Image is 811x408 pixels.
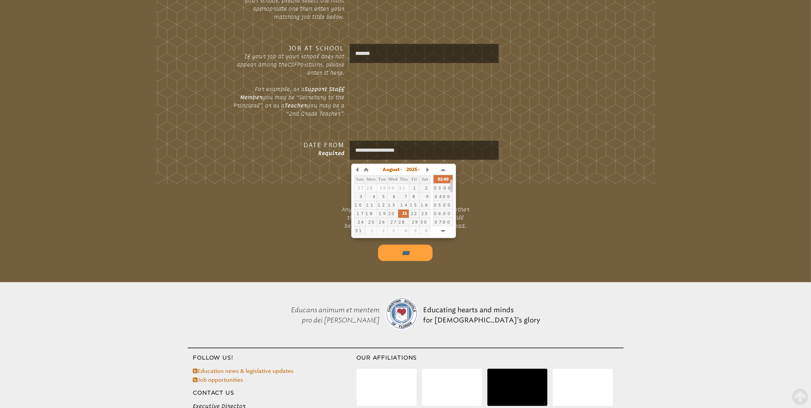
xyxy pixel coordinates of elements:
[420,194,430,199] div: 9
[398,176,409,184] th: Thu
[434,192,453,200] div: 04:00
[365,186,377,191] div: 28
[398,228,409,233] div: 4
[318,150,344,156] span: Required
[434,226,453,235] div: 08:00
[409,228,419,233] div: 5
[365,203,377,208] div: 11
[406,167,417,172] span: 2025
[365,194,377,199] div: 4
[409,176,420,184] th: Fri
[193,377,244,383] a: Job opportunities
[193,368,294,374] a: Education news & legislative updates
[377,211,387,216] div: 19
[388,220,398,225] div: 27
[284,102,307,108] strong: Teacher
[388,203,398,208] div: 13
[409,203,419,208] div: 15
[398,211,409,216] div: 21
[420,211,430,216] div: 23
[388,211,398,216] div: 20
[434,209,453,217] div: 06:00
[268,288,383,342] p: Educans animum et mentem pro dei [PERSON_NAME]
[434,217,453,226] div: 07:00
[420,203,430,208] div: 16
[388,194,398,199] div: 6
[398,203,409,208] div: 14
[355,194,365,199] div: 3
[388,228,398,233] div: 3
[377,194,387,199] div: 5
[420,228,430,233] div: 6
[287,61,297,67] span: CSF
[434,200,453,209] div: 05:00
[240,86,344,100] strong: Support Staff Member
[420,186,430,191] div: 2
[377,220,387,225] div: 26
[233,141,344,149] h3: Date From
[357,354,624,362] h3: Our Affiliations
[385,297,418,330] img: csf-logo-web-colors.png
[398,186,409,191] div: 31
[355,211,365,216] div: 17
[355,203,365,208] div: 10
[354,176,365,184] th: Sun
[388,176,398,184] th: Wed
[409,211,419,216] div: 22
[409,186,419,191] div: 1
[409,194,419,199] div: 8
[409,220,419,225] div: 29
[355,220,365,225] div: 24
[233,52,344,118] p: If your job at your school does not appear among the Positions, please enter it here. For example...
[434,175,453,183] div: 02:00
[377,176,387,184] th: Tue
[434,183,453,192] div: 03:00
[365,228,377,233] div: 1
[365,220,377,225] div: 25
[326,202,485,232] p: Any new role you create with a position other than or will be pending activation by your School H...
[398,220,409,225] div: 28
[388,186,398,191] div: 30
[355,186,365,191] div: 27
[421,288,543,342] p: Educating hearts and minds for [DEMOGRAPHIC_DATA]’s glory
[188,389,357,397] h3: Contact Us
[365,176,377,184] th: Mon
[398,194,409,199] div: 7
[420,220,430,225] div: 30
[188,354,357,362] h3: Follow Us!
[377,186,387,191] div: 29
[420,176,430,184] th: Sat
[355,228,365,233] div: 31
[365,211,377,216] div: 18
[383,167,400,172] span: August
[414,403,414,403] img: Association of Christian Teachers & Schools
[377,203,387,208] div: 12
[377,228,387,233] div: 2
[233,44,344,52] h3: Job at School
